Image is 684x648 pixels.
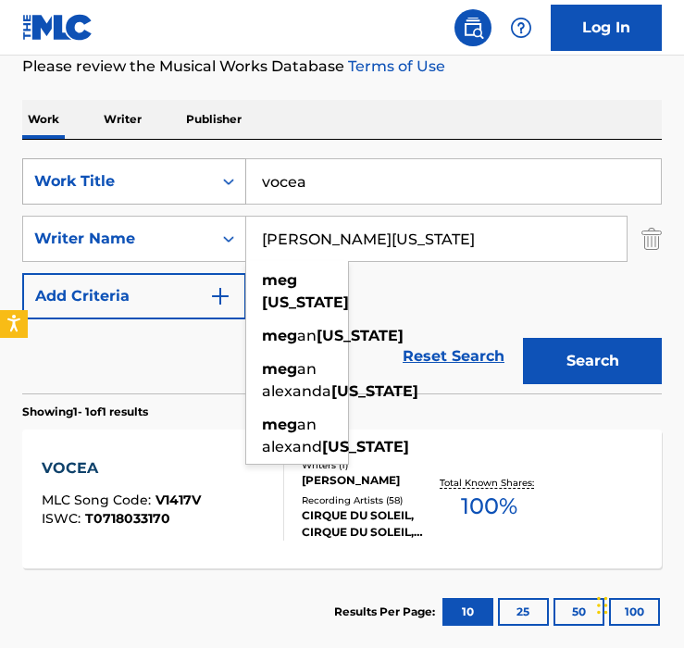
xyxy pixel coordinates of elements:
[34,228,201,250] div: Writer Name
[22,158,662,393] form: Search Form
[454,9,491,46] a: Public Search
[498,598,549,626] button: 25
[297,327,317,344] span: an
[262,416,297,433] strong: meg
[317,327,404,344] strong: [US_STATE]
[22,404,148,420] p: Showing 1 - 1 of 1 results
[155,492,201,508] span: V1417V
[209,285,231,307] img: 9d2ae6d4665cec9f34b9.svg
[302,493,436,507] div: Recording Artists ( 58 )
[262,360,297,378] strong: meg
[180,100,247,139] p: Publisher
[461,490,517,523] span: 100 %
[262,327,297,344] strong: meg
[22,14,93,41] img: MLC Logo
[22,100,65,139] p: Work
[262,360,331,400] span: an alexanda
[440,476,539,490] p: Total Known Shares:
[462,17,484,39] img: search
[597,578,608,633] div: Drag
[302,458,436,472] div: Writers ( 1 )
[34,170,201,193] div: Work Title
[42,492,155,508] span: MLC Song Code :
[551,5,662,51] a: Log In
[22,56,662,78] p: Please review the Musical Works Database
[553,598,604,626] button: 50
[393,336,514,377] a: Reset Search
[302,472,436,489] div: [PERSON_NAME]
[591,559,684,648] iframe: Chat Widget
[42,510,85,527] span: ISWC :
[42,457,201,480] div: VOCEA
[641,216,662,262] img: Delete Criterion
[523,338,662,384] button: Search
[262,293,349,311] strong: [US_STATE]
[22,430,662,568] a: VOCEAMLC Song Code:V1417VISWC:T0718033170Writers (1)[PERSON_NAME]Recording Artists (58)CIRQUE DU ...
[334,604,440,620] p: Results Per Page:
[503,9,540,46] div: Help
[344,57,445,75] a: Terms of Use
[262,271,297,289] strong: meg
[510,17,532,39] img: help
[442,598,493,626] button: 10
[98,100,147,139] p: Writer
[85,510,170,527] span: T0718033170
[302,507,436,541] div: CIRQUE DU SOLEIL, CIRQUE DU SOLEIL, CIRQUE DU SOLEIL, CIRQUE DU SOLEIL, CIRQUE DU SOLEIL
[331,382,418,400] strong: [US_STATE]
[322,438,409,455] strong: [US_STATE]
[22,273,246,319] button: Add Criteria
